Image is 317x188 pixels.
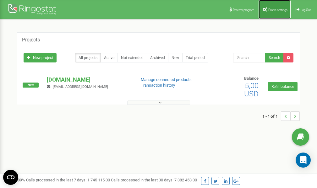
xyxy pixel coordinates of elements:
[296,153,311,168] div: Open Intercom Messenger
[182,53,208,62] a: Trial period
[233,8,254,12] span: Referral program
[47,76,130,84] p: [DOMAIN_NAME]
[265,53,284,62] button: Search
[141,83,175,88] a: Transaction history
[174,178,197,182] u: 7 382 453,00
[233,53,265,62] input: Search
[262,105,300,127] nav: ...
[268,82,298,91] a: Refill balance
[262,111,281,121] span: 1 - 1 of 1
[168,53,183,62] a: New
[268,8,287,12] span: Profile settings
[141,77,192,82] a: Manage connected products
[301,8,311,12] span: Log Out
[24,53,57,62] a: New project
[3,170,18,185] button: Open CMP widget
[75,53,101,62] a: All projects
[23,83,39,88] span: New
[26,178,110,182] span: Calls processed in the last 7 days :
[147,53,168,62] a: Archived
[22,37,40,43] h5: Projects
[244,76,259,81] span: Balance
[244,81,259,98] span: 5,00 USD
[111,178,197,182] span: Calls processed in the last 30 days :
[118,53,147,62] a: Not extended
[87,178,110,182] u: 1 745 115,00
[101,53,118,62] a: Active
[53,85,108,89] span: [EMAIL_ADDRESS][DOMAIN_NAME]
